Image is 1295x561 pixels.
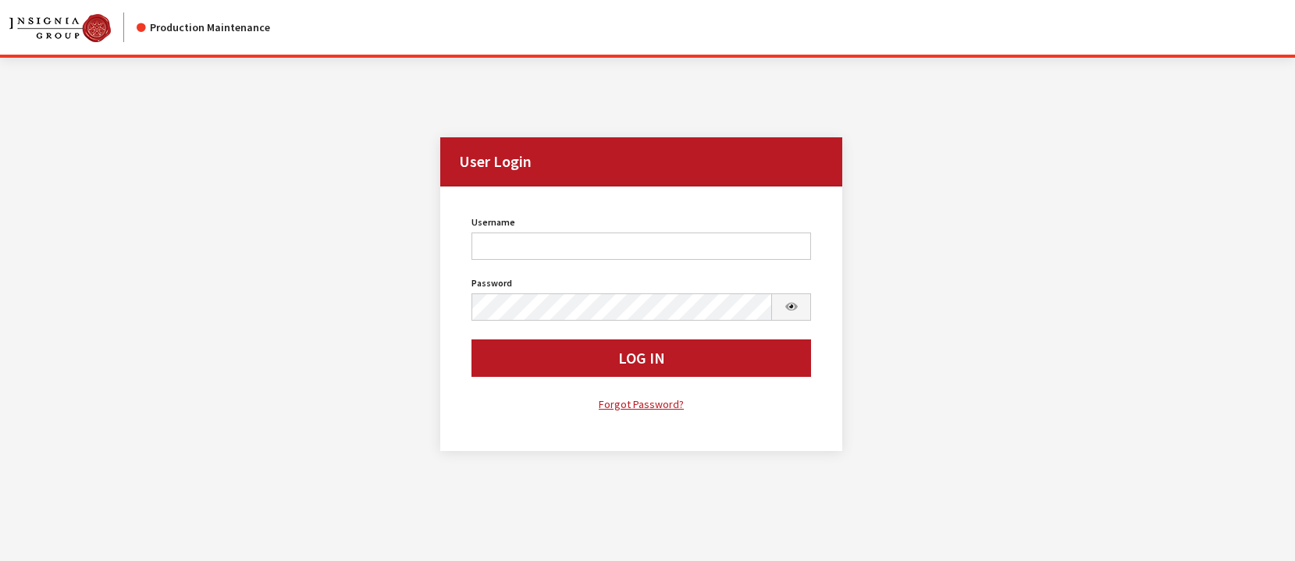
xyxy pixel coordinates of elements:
a: Forgot Password? [471,396,812,414]
button: Show Password [771,293,812,321]
button: Log In [471,339,812,377]
label: Password [471,276,512,290]
div: Production Maintenance [137,20,270,36]
label: Username [471,215,515,229]
img: Catalog Maintenance [9,14,111,42]
a: Insignia Group logo [9,12,137,42]
h2: User Login [440,137,843,186]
